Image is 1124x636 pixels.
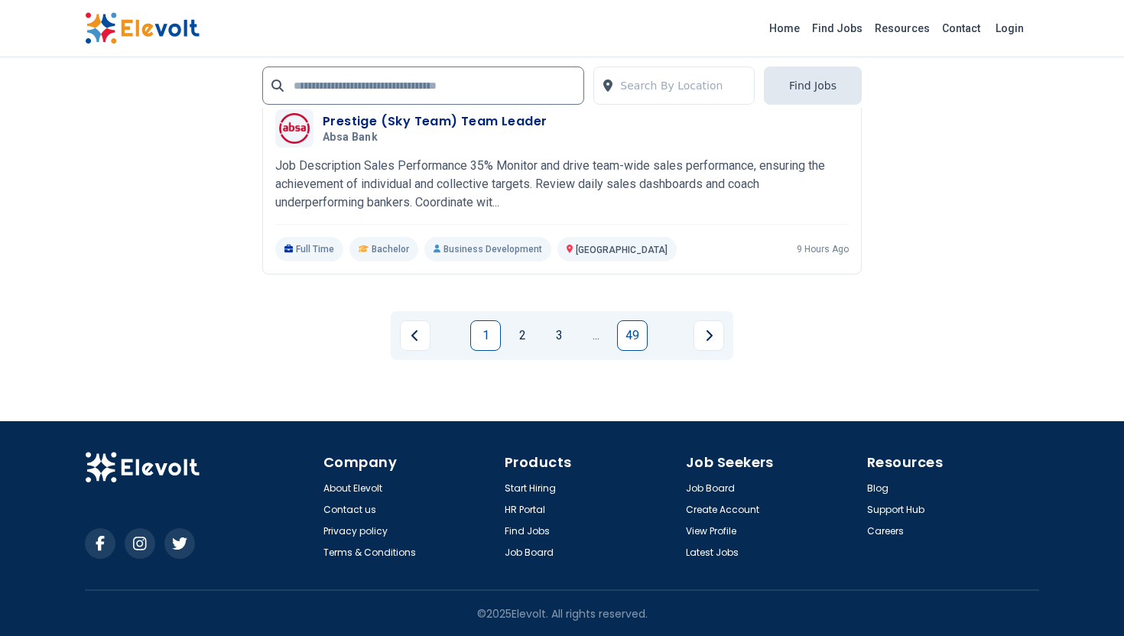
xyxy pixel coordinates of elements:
a: Page 49 [617,320,648,351]
p: Job Description Sales Performance 35% Monitor and drive team-wide sales performance, ensuring the... [275,157,849,212]
h4: Job Seekers [686,452,858,473]
p: © 2025 Elevolt. All rights reserved. [477,606,648,621]
a: Page 1 is your current page [470,320,501,351]
a: Home [763,16,806,41]
a: Previous page [400,320,430,351]
span: Absa Bank [323,131,378,144]
span: Bachelor [372,243,409,255]
p: 9 hours ago [797,243,849,255]
a: Start Hiring [505,482,556,495]
a: Page 3 [544,320,574,351]
img: Absa Bank [279,113,310,144]
a: Terms & Conditions [323,547,416,559]
a: About Elevolt [323,482,382,495]
a: Careers [867,525,904,537]
button: Find Jobs [764,67,862,105]
a: HR Portal [505,504,545,516]
h3: Prestige (Sky Team) Team Leader [323,112,547,131]
a: Create Account [686,504,759,516]
a: Next page [694,320,724,351]
span: [GEOGRAPHIC_DATA] [576,245,668,255]
a: Blog [867,482,888,495]
a: View Profile [686,525,736,537]
a: Latest Jobs [686,547,739,559]
a: Login [986,13,1033,44]
a: Privacy policy [323,525,388,537]
h4: Resources [867,452,1039,473]
img: Elevolt [85,452,200,484]
a: Absa BankPrestige (Sky Team) Team LeaderAbsa BankJob Description Sales Performance 35% Monitor an... [275,109,849,261]
h4: Company [323,452,495,473]
a: Jump forward [580,320,611,351]
iframe: Chat Widget [1048,563,1124,636]
p: Full Time [275,237,343,261]
a: Job Board [686,482,735,495]
a: Contact [936,16,986,41]
h4: Products [505,452,677,473]
a: Find Jobs [505,525,550,537]
a: Page 2 [507,320,538,351]
a: Support Hub [867,504,924,516]
ul: Pagination [400,320,724,351]
a: Find Jobs [806,16,869,41]
a: Resources [869,16,936,41]
a: Contact us [323,504,376,516]
a: Job Board [505,547,554,559]
img: Elevolt [85,12,200,44]
p: Business Development [424,237,551,261]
